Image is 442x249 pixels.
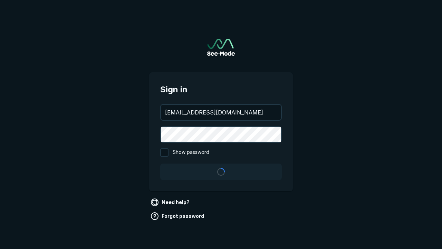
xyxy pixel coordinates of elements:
img: See-Mode Logo [207,39,235,56]
a: Forgot password [149,211,207,222]
a: Need help? [149,197,192,208]
input: your@email.com [161,105,281,120]
span: Sign in [160,83,282,96]
a: Go to sign in [207,39,235,56]
span: Show password [173,148,209,157]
